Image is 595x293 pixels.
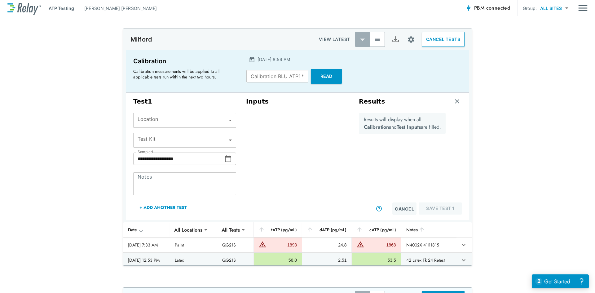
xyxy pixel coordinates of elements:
button: PBM connected [463,2,513,14]
div: Notes [406,226,452,233]
button: expand row [458,255,469,265]
span: connected [486,4,510,11]
img: Latest [359,36,366,42]
p: Calibration [133,56,235,66]
div: 1868 [366,242,396,248]
img: Warning [357,241,364,248]
table: sticky table [123,222,472,283]
div: 53.5 [357,257,396,263]
button: CANCEL TESTS [422,32,465,47]
p: VIEW LATEST [319,36,350,43]
img: Drawer Icon [578,2,588,14]
b: Test Inputs [397,123,421,131]
p: Results will display when all and are filled. [364,116,441,131]
h3: Test 1 [133,98,236,105]
img: View All [374,36,381,42]
div: All Tests [217,224,244,236]
button: + Add Another Test [133,200,193,215]
div: [DATE] 12:53 PM [128,257,165,263]
td: Latex [170,253,217,268]
button: Main menu [578,2,588,14]
b: Calibration [364,123,389,131]
h3: Inputs [246,98,349,105]
button: Cancel [392,202,416,215]
td: Paint [170,238,217,252]
div: tATP (pg/mL) [258,226,297,233]
label: Sampled [138,150,153,154]
p: Calibration measurements will be applied to all applicable tests run within the next two hours. [133,69,232,80]
div: 24.8 [307,242,346,248]
div: dATP (pg/mL) [307,226,346,233]
div: All Locations [170,224,207,236]
img: Warning [259,241,266,248]
p: Milford [130,36,152,43]
button: expand row [458,240,469,250]
img: Settings Icon [407,36,415,43]
td: N4002X 41I11815 [401,238,457,252]
img: Connected Icon [465,5,472,11]
h3: Results [359,98,385,105]
p: Group: [523,5,537,11]
td: 42 Latex Tk 24 Retest [401,253,457,268]
div: 1893 [268,242,297,248]
td: QG21S [217,238,253,252]
div: cATP (pg/mL) [356,226,396,233]
div: 2.51 [307,257,346,263]
div: [DATE] 7:33 AM [128,242,165,248]
p: [DATE] 8:59 AM [258,56,290,63]
button: Export [388,32,403,47]
td: QG21S [217,253,253,268]
span: PBM [474,4,510,12]
img: LuminUltra Relay [7,2,41,15]
p: ATP Testing [49,5,74,11]
div: 56.0 [259,257,297,263]
p: [PERSON_NAME] [PERSON_NAME] [84,5,157,11]
img: Remove [454,98,460,104]
img: Export Icon [392,36,399,43]
iframe: Resource center [532,274,589,288]
img: Calender Icon [249,56,255,63]
button: Read [311,69,342,84]
input: Choose date, selected date is Aug 19, 2025 [133,153,224,165]
button: Site setup [403,31,419,48]
th: Date [123,222,170,238]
